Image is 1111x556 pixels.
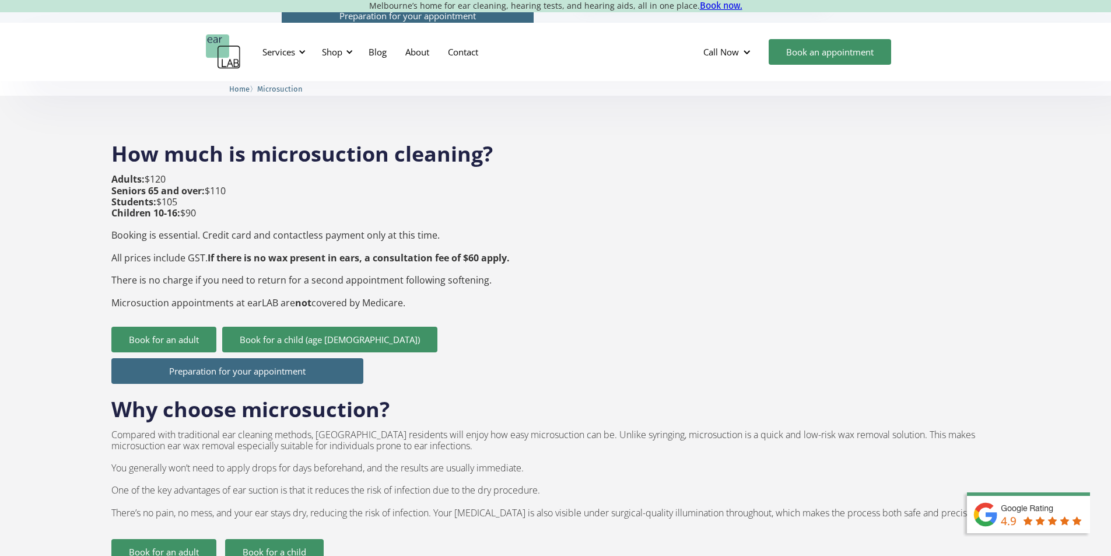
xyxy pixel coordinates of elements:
a: Contact [439,35,488,69]
div: Services [255,34,309,69]
a: Book for a child (age [DEMOGRAPHIC_DATA]) [222,327,437,352]
p: $120 $110 $105 $90 Booking is essential. Credit card and contactless payment only at this time. A... [111,174,510,308]
strong: If there is no wax present in ears, a consultation fee of $60 apply. [208,251,510,264]
div: Shop [315,34,356,69]
a: Preparation for your appointment [282,3,534,29]
a: Home [229,83,250,94]
a: home [206,34,241,69]
p: Compared with traditional ear cleaning methods, [GEOGRAPHIC_DATA] residents will enjoy how easy m... [111,429,1000,519]
div: Shop [322,46,342,58]
strong: Adults: [111,173,145,186]
a: Microsuction [257,83,303,94]
strong: Children 10-16: [111,207,180,219]
strong: Students: [111,195,156,208]
span: Home [229,85,250,93]
strong: Seniors 65 and over: [111,184,205,197]
a: Book for an adult [111,327,216,352]
span: Microsuction [257,85,303,93]
a: Blog [359,35,396,69]
li: 〉 [229,83,257,95]
h2: How much is microsuction cleaning? [111,128,1000,168]
h2: Why choose microsuction? [111,384,390,424]
div: Call Now [694,34,763,69]
div: Services [262,46,295,58]
a: Preparation for your appointment [111,358,363,384]
a: Book an appointment [769,39,891,65]
strong: not [295,296,311,309]
a: About [396,35,439,69]
div: Call Now [703,46,739,58]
